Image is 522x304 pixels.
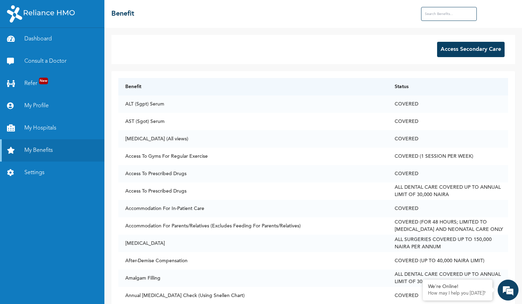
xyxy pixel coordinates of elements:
td: ALL SURGERIES COVERED UP TO 150,000 NAIRA PER ANNUM [388,235,508,252]
td: Accommodation For Parents/Relatives (Excludes Feeding For Parents/Relatives) [118,217,388,235]
td: ALT (Sgpt) Serum [118,95,388,113]
td: Access To Prescribed Drugs [118,182,388,200]
td: COVERED [388,200,508,217]
div: We're Online! [428,284,487,290]
td: ALL DENTAL CARE COVERED UP TO ANNUAL LIMIT OF 30,000 NAIRA [388,182,508,200]
td: Amalgam Filling [118,270,388,287]
td: Access To Prescribed Drugs [118,165,388,182]
img: RelianceHMO's Logo [7,5,75,23]
th: Benefit [118,78,388,95]
td: Access To Gyms For Regular Exercise [118,148,388,165]
td: Accommodation For In-Patient Care [118,200,388,217]
td: COVERED (FOR 48 HOURS; LIMITED TO [MEDICAL_DATA] AND NEONATAL CARE ONLY [388,217,508,235]
td: COVERED [388,130,508,148]
td: ALL DENTAL CARE COVERED UP TO ANNUAL LIMIT OF 30,000 NAIRA [388,270,508,287]
td: After-Demise Compensation [118,252,388,270]
td: COVERED [388,95,508,113]
input: Search Benefits... [421,7,477,21]
td: [MEDICAL_DATA] [118,235,388,252]
button: Access Secondary Care [437,42,505,57]
td: [MEDICAL_DATA] (All views) [118,130,388,148]
span: New [39,78,48,84]
p: How may I help you today? [428,291,487,296]
h2: Benefit [111,9,134,19]
td: COVERED [388,113,508,130]
td: COVERED (UP TO 40,000 NAIRA LIMIT) [388,252,508,270]
th: Status [388,78,508,95]
td: COVERED (1 SESSION PER WEEK) [388,148,508,165]
td: COVERED [388,165,508,182]
td: AST (Sgot) Serum [118,113,388,130]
